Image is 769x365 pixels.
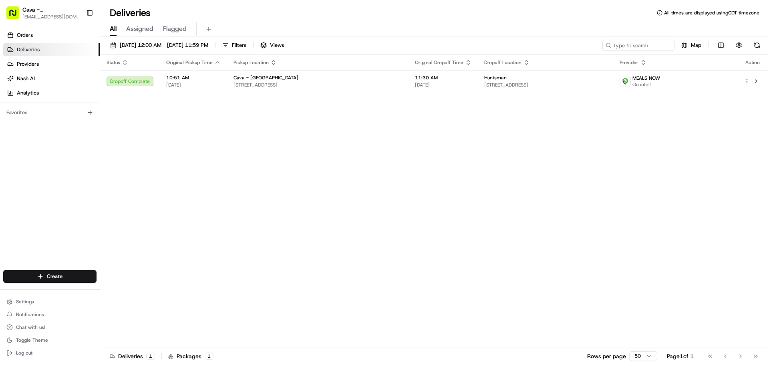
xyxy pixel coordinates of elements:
[484,75,507,81] span: Huntsman
[47,273,62,280] span: Create
[602,40,674,51] input: Type to search
[146,353,155,360] div: 1
[17,89,39,97] span: Analytics
[484,59,521,66] span: Dropoff Location
[166,59,213,66] span: Original Pickup Time
[632,81,660,88] span: Quontell
[3,347,97,359] button: Log out
[16,298,34,305] span: Settings
[16,337,48,343] span: Toggle Theme
[3,58,100,71] a: Providers
[3,296,97,307] button: Settings
[110,24,117,34] span: All
[3,72,100,85] a: Nash AI
[168,352,213,360] div: Packages
[205,353,213,360] div: 1
[3,270,97,283] button: Create
[664,10,759,16] span: All times are displayed using CDT timezone
[587,352,626,360] p: Rows per page
[3,106,97,119] div: Favorites
[234,82,402,88] span: [STREET_ADDRESS]
[3,87,100,99] a: Analytics
[120,42,208,49] span: [DATE] 12:00 AM - [DATE] 11:59 PM
[232,42,246,49] span: Filters
[166,75,221,81] span: 10:51 AM
[17,46,40,53] span: Deliveries
[219,40,250,51] button: Filters
[16,311,44,318] span: Notifications
[620,59,638,66] span: Provider
[632,75,660,81] span: MEALS NOW
[3,29,100,42] a: Orders
[484,82,607,88] span: [STREET_ADDRESS]
[415,59,463,66] span: Original Dropoff Time
[166,82,221,88] span: [DATE]
[3,335,97,346] button: Toggle Theme
[744,59,761,66] div: Action
[3,3,83,22] button: Cava - [GEOGRAPHIC_DATA][EMAIL_ADDRESS][DOMAIN_NAME]
[17,60,39,68] span: Providers
[620,76,630,87] img: melas_now_logo.png
[163,24,187,34] span: Flagged
[234,75,298,81] span: Cava - [GEOGRAPHIC_DATA]
[17,32,33,39] span: Orders
[16,350,32,356] span: Log out
[22,14,80,20] button: [EMAIL_ADDRESS][DOMAIN_NAME]
[234,59,269,66] span: Pickup Location
[257,40,288,51] button: Views
[22,6,80,14] button: Cava - [GEOGRAPHIC_DATA]
[415,75,471,81] span: 11:30 AM
[3,322,97,333] button: Chat with us!
[110,352,155,360] div: Deliveries
[126,24,153,34] span: Assigned
[270,42,284,49] span: Views
[107,40,212,51] button: [DATE] 12:00 AM - [DATE] 11:59 PM
[678,40,705,51] button: Map
[751,40,763,51] button: Refresh
[415,82,471,88] span: [DATE]
[3,43,100,56] a: Deliveries
[667,352,694,360] div: Page 1 of 1
[16,324,45,331] span: Chat with us!
[691,42,701,49] span: Map
[17,75,35,82] span: Nash AI
[107,59,120,66] span: Status
[110,6,151,19] h1: Deliveries
[3,309,97,320] button: Notifications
